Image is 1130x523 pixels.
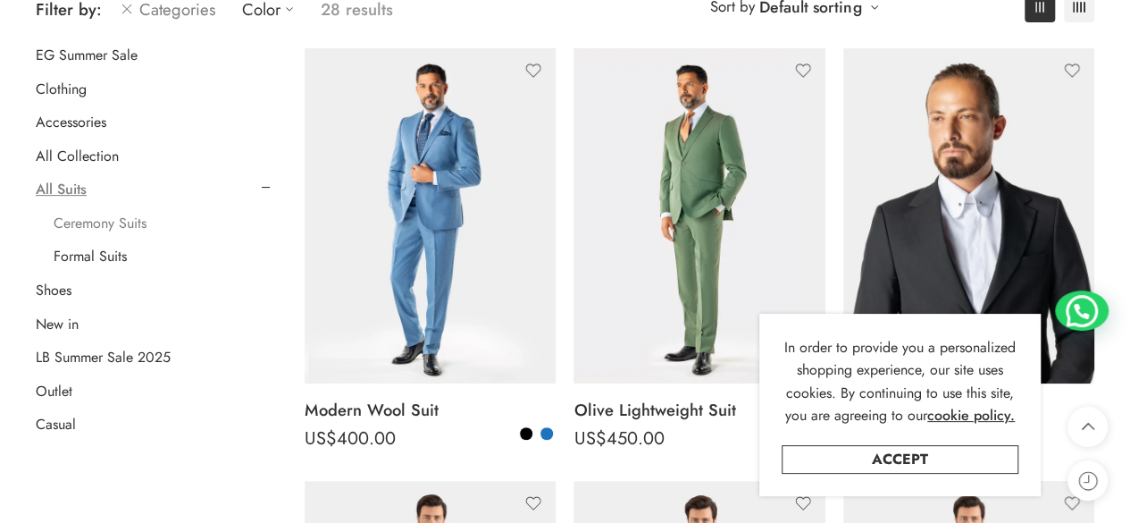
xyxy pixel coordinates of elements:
bdi: 450.00 [573,426,664,451]
a: Accept [782,445,1018,474]
a: LB Summer Sale 2025 [36,349,171,367]
a: All Collection [36,148,119,165]
a: Shoes [36,282,71,299]
span: In order to provide you a personalized shopping experience, our site uses cookies. By continuing ... [784,337,1016,426]
a: All Suits [36,181,87,198]
a: Ceremony Suits [54,215,146,232]
a: Clothing [36,80,87,98]
a: Blue [539,426,555,442]
a: Outlet [36,383,72,401]
a: Casual [36,416,76,434]
a: Black [518,426,534,442]
a: Modern Wool Suit [305,392,556,428]
span: US$ [573,426,606,451]
a: cookie policy. [927,404,1015,427]
a: Olive Lightweight Suit [573,392,824,428]
span: US$ [305,426,337,451]
a: Accessories [36,114,106,131]
a: Formal Suits [54,248,127,266]
a: New in [36,316,79,333]
bdi: 400.00 [305,426,396,451]
a: EG Summer Sale [36,46,138,64]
